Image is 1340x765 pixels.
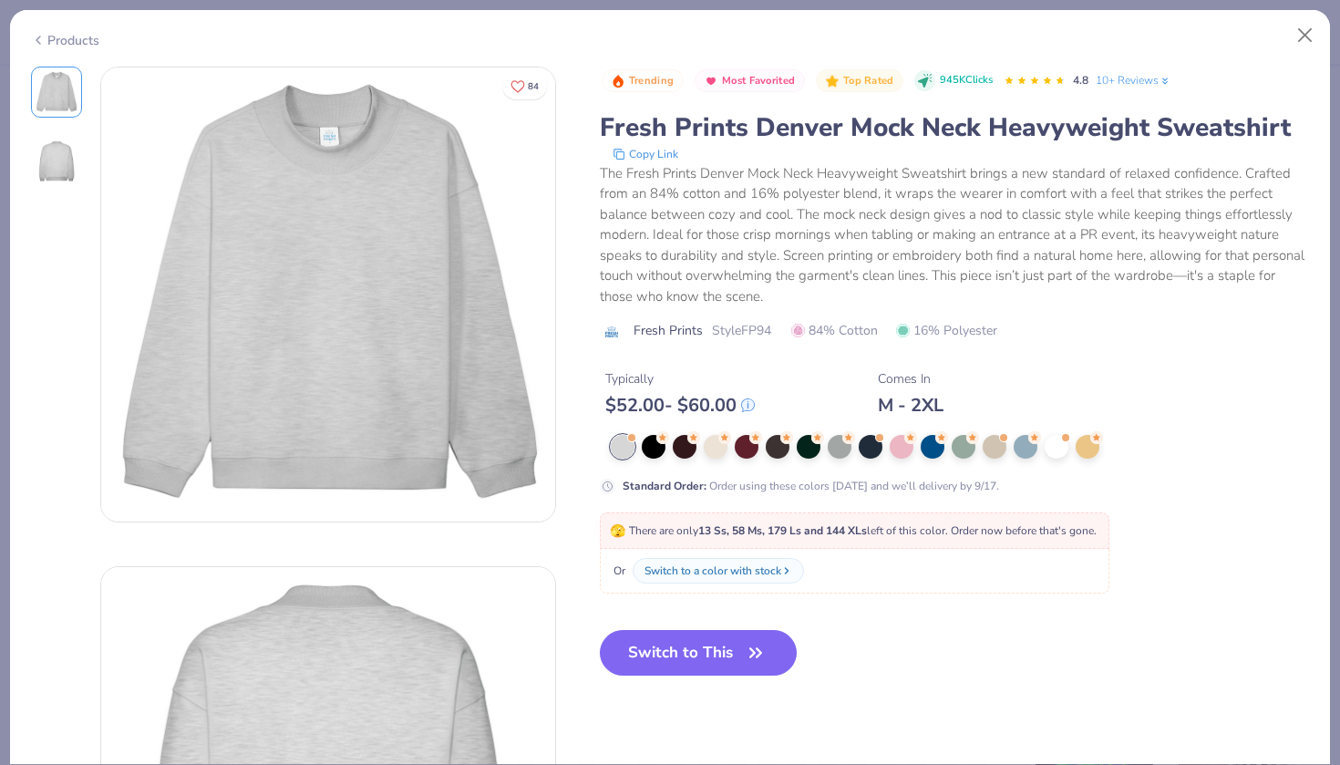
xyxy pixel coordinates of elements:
img: Front [101,67,555,522]
img: Front [35,70,78,114]
img: Trending sort [611,74,625,88]
button: Badge Button [816,69,903,93]
div: $ 52.00 - $ 60.00 [605,394,755,417]
span: Or [610,563,625,579]
div: Comes In [878,369,943,388]
span: 945K Clicks [940,73,993,88]
div: Order using these colors [DATE] and we’ll delivery by 9/17. [623,478,999,494]
button: Switch to This [600,630,798,676]
a: 10+ Reviews [1096,72,1171,88]
img: Back [35,140,78,183]
strong: Standard Order : [623,479,706,493]
button: copy to clipboard [607,145,684,163]
span: 84 [528,82,539,91]
button: Switch to a color with stock [633,558,804,584]
span: Trending [629,76,674,86]
span: Top Rated [843,76,894,86]
span: Most Favorited [722,76,795,86]
span: 84% Cotton [791,321,878,340]
div: The Fresh Prints Denver Mock Neck Heavyweight Sweatshirt brings a new standard of relaxed confide... [600,163,1310,307]
strong: 13 Ss, 58 Ms, 179 Ls and 144 XLs [698,523,867,538]
img: Top Rated sort [825,74,840,88]
button: Close [1288,18,1323,53]
button: Like [502,73,547,99]
div: Products [31,31,99,50]
div: Switch to a color with stock [644,563,781,579]
button: Badge Button [695,69,805,93]
div: Fresh Prints Denver Mock Neck Heavyweight Sweatshirt [600,110,1310,145]
button: Badge Button [602,69,684,93]
span: Style FP94 [712,321,771,340]
div: Typically [605,369,755,388]
div: 4.8 Stars [1004,67,1066,96]
span: 🫣 [610,522,625,540]
span: There are only left of this color. Order now before that's gone. [610,523,1097,538]
img: Most Favorited sort [704,74,718,88]
span: Fresh Prints [634,321,703,340]
img: brand logo [600,325,624,339]
span: 4.8 [1073,73,1088,88]
span: 16% Polyester [896,321,997,340]
div: M - 2XL [878,394,943,417]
